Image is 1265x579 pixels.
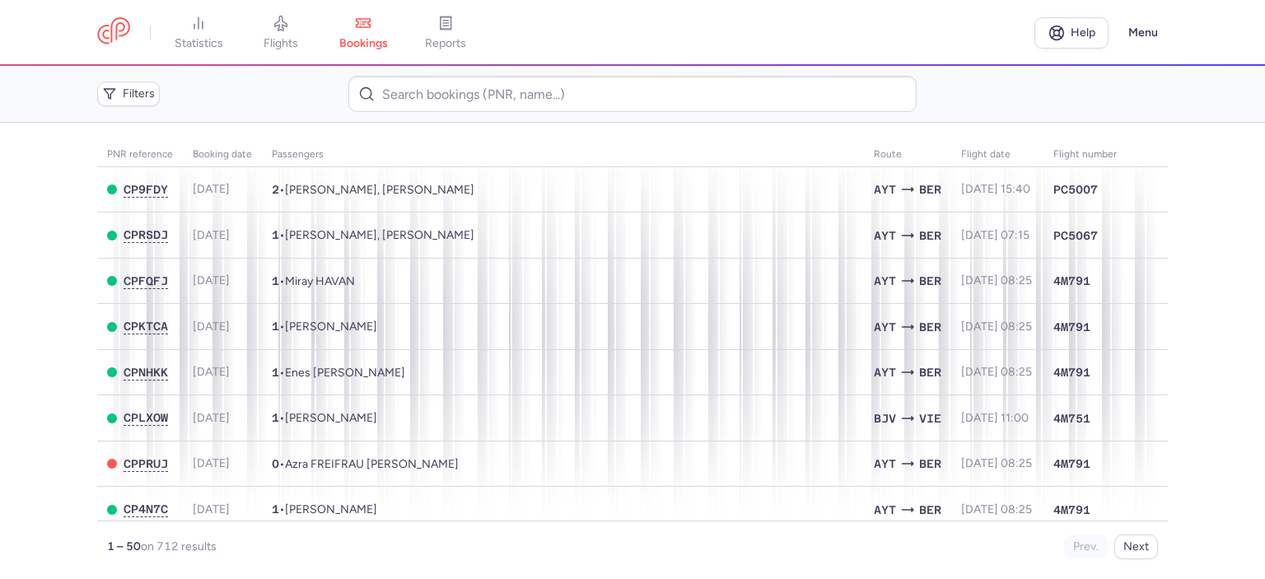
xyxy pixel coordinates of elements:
button: CPRSDJ [124,228,168,242]
span: [DATE] [193,411,230,425]
span: [DATE] 08:25 [961,320,1032,334]
span: bookings [339,36,388,51]
span: AYT [874,501,896,519]
th: flight date [951,142,1043,167]
span: • [272,183,474,197]
span: statistics [175,36,223,51]
span: [DATE] 08:25 [961,456,1032,470]
span: [DATE] [193,502,230,516]
button: CP4N7C [124,502,168,516]
span: Daniel GOLOS [285,502,377,516]
span: • [272,366,405,380]
a: CitizenPlane red outlined logo [97,17,130,48]
span: [DATE] [193,273,230,287]
span: Julia WEBER [285,320,377,334]
span: 1 [272,228,279,241]
button: CP9FDY [124,183,168,197]
span: BER [919,226,941,245]
span: Enes Halil OEZER [285,366,405,380]
span: BER [919,455,941,473]
span: [DATE] 15:40 [961,182,1030,196]
span: CPRSDJ [124,228,168,241]
span: • [272,274,355,288]
span: CPLXOW [124,411,168,424]
span: • [272,502,377,516]
a: reports [404,15,487,51]
span: Tatjana BECK, Ilyas BECK [285,228,474,242]
button: CPKTCA [124,320,168,334]
span: AYT [874,226,896,245]
span: flights [264,36,298,51]
span: [DATE] 11:00 [961,411,1029,425]
button: CPNHKK [124,366,168,380]
span: 4M791 [1053,319,1090,335]
th: Flight number [1043,142,1127,167]
span: AYT [874,180,896,198]
span: BER [919,363,941,381]
button: Prev. [1064,535,1108,559]
span: AYT [874,318,896,336]
span: CP4N7C [124,502,168,516]
span: AYT [874,272,896,290]
span: 1 [272,502,279,516]
a: bookings [322,15,404,51]
a: statistics [157,15,240,51]
span: 1 [272,320,279,333]
span: 1 [272,366,279,379]
span: [DATE] [193,456,230,470]
th: Booking date [183,142,262,167]
span: 1 [272,411,279,424]
span: BER [919,180,941,198]
span: BER [919,272,941,290]
span: 4M751 [1053,410,1090,427]
span: BER [919,318,941,336]
button: Menu [1118,17,1168,49]
span: • [272,320,377,334]
span: [DATE] 07:15 [961,228,1029,242]
a: flights [240,15,322,51]
span: BER [919,501,941,519]
span: • [272,457,459,471]
span: Azra FREIFRAU VON HERMAN [285,457,459,471]
span: VIE [919,409,941,427]
span: 1 [272,274,279,287]
span: PC5007 [1053,181,1098,198]
button: Next [1114,535,1158,559]
span: [DATE] [193,365,230,379]
span: • [272,228,474,242]
span: Filters [123,87,155,100]
span: PC5067 [1053,227,1098,244]
span: Miray HAVAN [285,274,355,288]
span: 4M791 [1053,273,1090,289]
span: [DATE] [193,228,230,242]
span: 4M791 [1053,502,1090,518]
span: 4M791 [1053,364,1090,381]
span: Batuhan KARADENIZ, Aleyna KARADENIZ [285,183,474,197]
span: CPPRUJ [124,457,168,470]
th: Route [864,142,951,167]
span: 4M791 [1053,455,1090,472]
span: Help [1071,26,1095,39]
span: CPNHKK [124,366,168,379]
span: [DATE] 08:25 [961,273,1032,287]
button: Filters [97,82,160,106]
span: 2 [272,183,279,196]
span: [DATE] 08:25 [961,365,1032,379]
span: CP9FDY [124,183,168,196]
button: CPLXOW [124,411,168,425]
span: [DATE] 08:25 [961,502,1032,516]
span: • [272,411,377,425]
span: on 712 results [141,539,217,553]
span: [DATE] [193,182,230,196]
span: Mazlum DEMIR [285,411,377,425]
th: PNR reference [97,142,183,167]
span: 0 [272,457,279,470]
span: AYT [874,363,896,381]
span: BJV [874,409,896,427]
span: reports [425,36,466,51]
button: CPFQFJ [124,274,168,288]
a: Help [1034,17,1109,49]
button: CPPRUJ [124,457,168,471]
span: [DATE] [193,320,230,334]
